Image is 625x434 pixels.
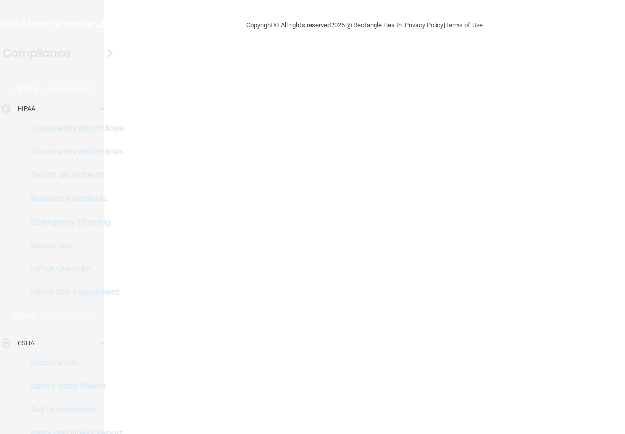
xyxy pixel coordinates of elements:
[6,381,140,391] p: Safety Data Sheets
[18,337,34,349] p: OSHA
[18,103,36,115] p: HIPAA
[13,310,38,322] p: OSHA
[42,310,94,322] p: Learn More!
[405,21,443,29] a: Privacy Policy
[6,405,140,414] p: Self-Assessment
[445,21,483,29] a: Terms of Use
[6,288,140,297] p: HIPAA Risk Assessment
[13,83,38,95] p: HIPAA
[6,358,140,368] p: Documents
[6,241,140,250] p: Resources
[3,46,71,60] h4: Compliance
[6,170,140,180] p: Report an Incident
[6,124,140,133] p: Documents and Policies
[6,194,140,204] p: Business Associates
[43,83,95,95] p: Learn More!
[6,147,140,157] p: Documents and Policies
[6,264,140,274] p: HIPAA Checklist
[6,217,140,227] p: Emergency Planning
[187,10,543,41] div: Copyright © All rights reserved 2025 @ Rectangle Health | |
